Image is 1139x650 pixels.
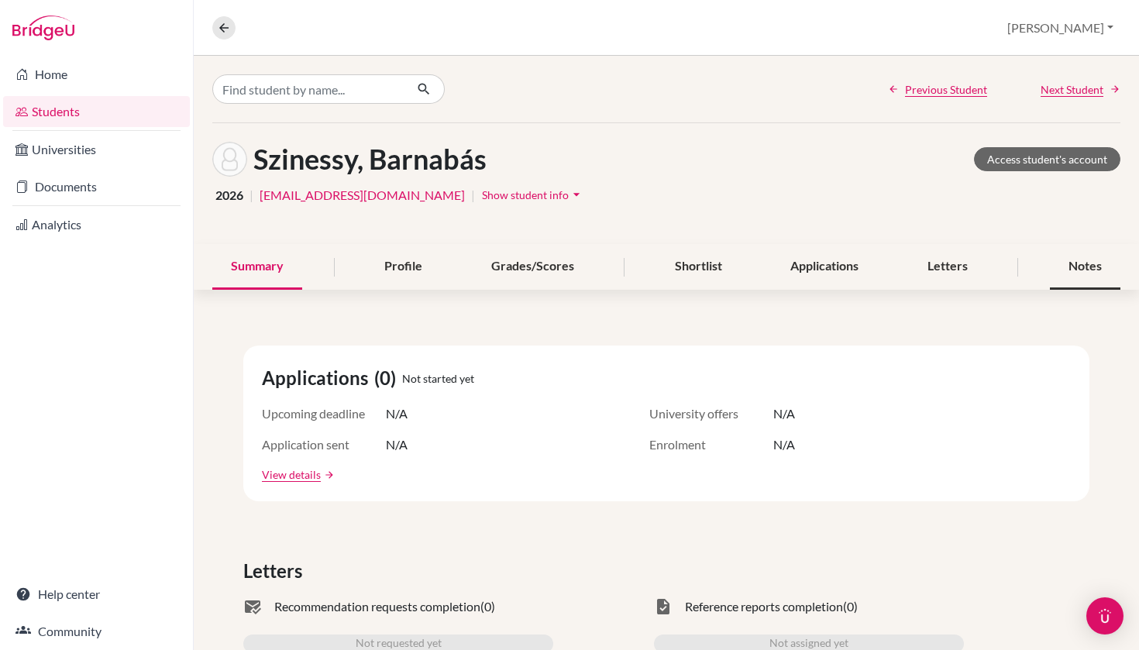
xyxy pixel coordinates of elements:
a: Access student's account [974,147,1120,171]
a: View details [262,466,321,483]
a: Universities [3,134,190,165]
span: task [654,597,673,616]
a: Previous Student [888,81,987,98]
div: Grades/Scores [473,244,593,290]
span: mark_email_read [243,597,262,616]
span: Letters [243,557,308,585]
input: Find student by name... [212,74,404,104]
div: Letters [909,244,986,290]
span: Next Student [1041,81,1103,98]
div: Shortlist [656,244,741,290]
span: (0) [480,597,495,616]
div: Open Intercom Messenger [1086,597,1124,635]
div: Applications [772,244,877,290]
span: Applications [262,364,374,392]
span: N/A [773,404,795,423]
span: Previous Student [905,81,987,98]
img: Barnabás Szinessy's avatar [212,142,247,177]
span: Recommendation requests completion [274,597,480,616]
div: Profile [366,244,441,290]
a: Students [3,96,190,127]
a: arrow_forward [321,469,335,480]
a: Next Student [1041,81,1120,98]
span: Enrolment [649,435,773,454]
span: University offers [649,404,773,423]
div: Notes [1050,244,1120,290]
span: Reference reports completion [685,597,843,616]
a: [EMAIL_ADDRESS][DOMAIN_NAME] [260,186,465,205]
span: (0) [374,364,402,392]
span: (0) [843,597,858,616]
span: Show student info [482,188,569,201]
span: Upcoming deadline [262,404,386,423]
a: Community [3,616,190,647]
div: Summary [212,244,302,290]
span: | [249,186,253,205]
h1: Szinessy, Barnabás [253,143,487,176]
a: Documents [3,171,190,202]
span: 2026 [215,186,243,205]
span: N/A [773,435,795,454]
span: N/A [386,404,408,423]
a: Home [3,59,190,90]
img: Bridge-U [12,15,74,40]
span: N/A [386,435,408,454]
a: Help center [3,579,190,610]
button: Show student infoarrow_drop_down [481,183,585,207]
a: Analytics [3,209,190,240]
i: arrow_drop_down [569,187,584,202]
span: | [471,186,475,205]
button: [PERSON_NAME] [1000,13,1120,43]
span: Not started yet [402,370,474,387]
span: Application sent [262,435,386,454]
